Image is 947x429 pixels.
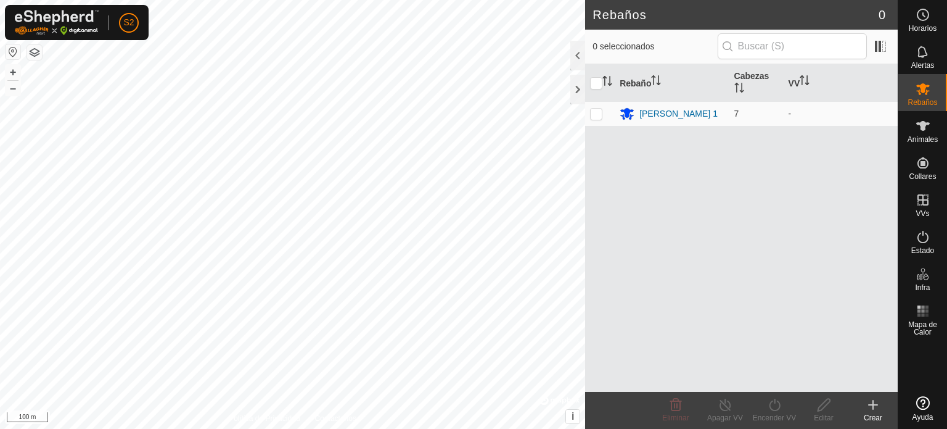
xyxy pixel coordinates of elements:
font: 0 seleccionados [592,41,654,51]
p-sorticon: Activar para ordenar [734,85,744,94]
font: i [572,411,574,422]
span: Mapa de Calor [901,321,944,336]
button: Capas del Mapa [27,45,42,60]
font: Ayuda [912,413,933,422]
p-sorticon: Activar para ordenar [800,77,810,87]
font: + [10,65,17,78]
font: Apagar VV [707,414,743,422]
input: Buscar (S) [718,33,867,59]
font: Cabezas [734,71,769,81]
font: Infra [915,283,930,292]
font: Animales [908,135,938,144]
button: – [6,81,20,96]
button: Restablecer Mapa [6,44,20,59]
font: Crear [864,414,882,422]
font: Eliminar [662,414,689,422]
font: 0 [879,8,885,22]
font: – [10,81,16,94]
font: Collares [909,172,936,181]
font: Contáctenos [315,414,356,423]
div: [PERSON_NAME] 1 [639,107,718,120]
font: Editar [814,414,833,422]
span: 7 [734,109,739,119]
font: VVs [916,209,929,218]
font: Estado [911,246,934,255]
p-sorticon: Activar para ordenar [602,78,612,88]
font: Alertas [911,61,934,70]
font: Rebaños [908,98,937,107]
font: Rebaño [620,78,651,88]
span: Horarios [909,25,937,32]
button: + [6,65,20,80]
font: Rebaños [592,8,647,22]
span: S2 [123,16,134,29]
p-sorticon: Activar para ordenar [651,77,661,87]
img: Logo Gallagher [15,10,99,35]
font: Encender VV [753,414,797,422]
button: i [566,410,580,423]
a: Ayuda [898,391,947,426]
font: Política de Privacidad [229,414,300,423]
font: VV [789,78,800,88]
a: Política de Privacidad [229,413,300,424]
a: Contáctenos [315,413,356,424]
td: - [784,101,898,126]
